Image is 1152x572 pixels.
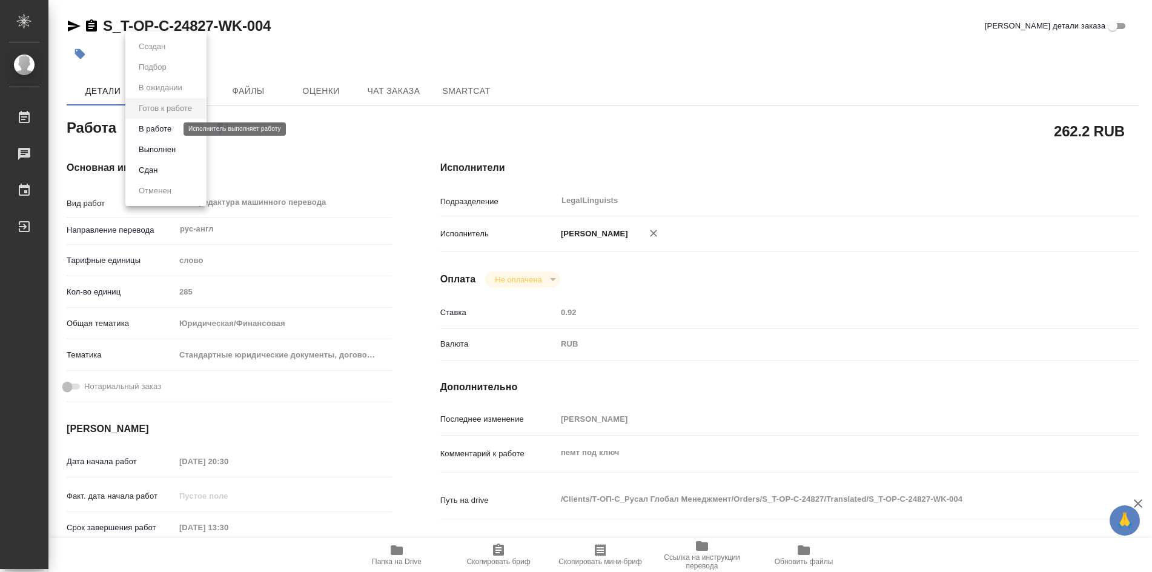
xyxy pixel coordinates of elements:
[135,40,169,53] button: Создан
[135,81,186,95] button: В ожидании
[135,102,196,115] button: Готов к работе
[135,143,179,156] button: Выполнен
[135,164,161,177] button: Сдан
[135,184,175,198] button: Отменен
[135,122,175,136] button: В работе
[135,61,170,74] button: Подбор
